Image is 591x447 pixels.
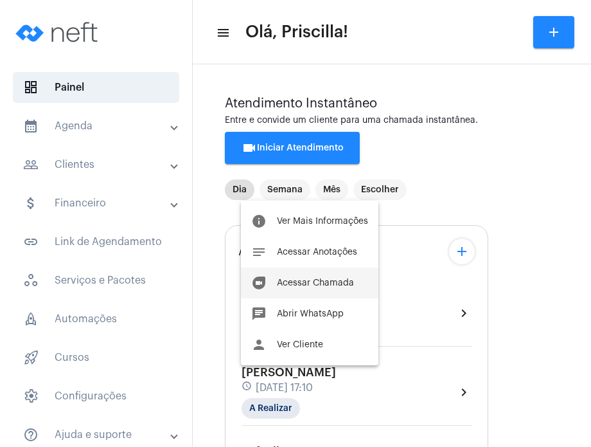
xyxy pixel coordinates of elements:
[251,214,267,229] mat-icon: info
[251,337,267,352] mat-icon: person
[251,306,267,322] mat-icon: chat
[277,248,357,257] span: Acessar Anotações
[277,278,354,287] span: Acessar Chamada
[277,340,323,349] span: Ver Cliente
[251,275,267,291] mat-icon: duo
[277,217,368,226] span: Ver Mais Informações
[251,244,267,260] mat-icon: notes
[277,309,344,318] span: Abrir WhatsApp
